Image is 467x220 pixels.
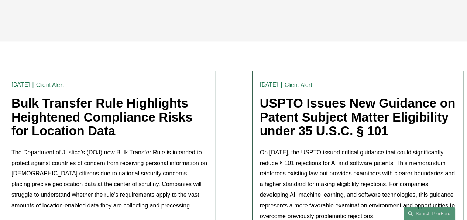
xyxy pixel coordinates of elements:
a: Client Alert [284,81,312,88]
a: Bulk Transfer Rule Highlights Heightened Compliance Risks for Location Data [11,96,192,138]
a: Search this site [404,207,455,220]
a: USPTO Issues New Guidance on Patent Subject Matter Eligibility under 35 U.S.C. § 101 [260,96,456,138]
p: The Department of Justice’s (DOJ) new Bulk Transfer Rule is intended to protect against countries... [11,147,207,211]
time: [DATE] [260,82,278,88]
a: Client Alert [36,81,64,88]
time: [DATE] [11,82,30,88]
